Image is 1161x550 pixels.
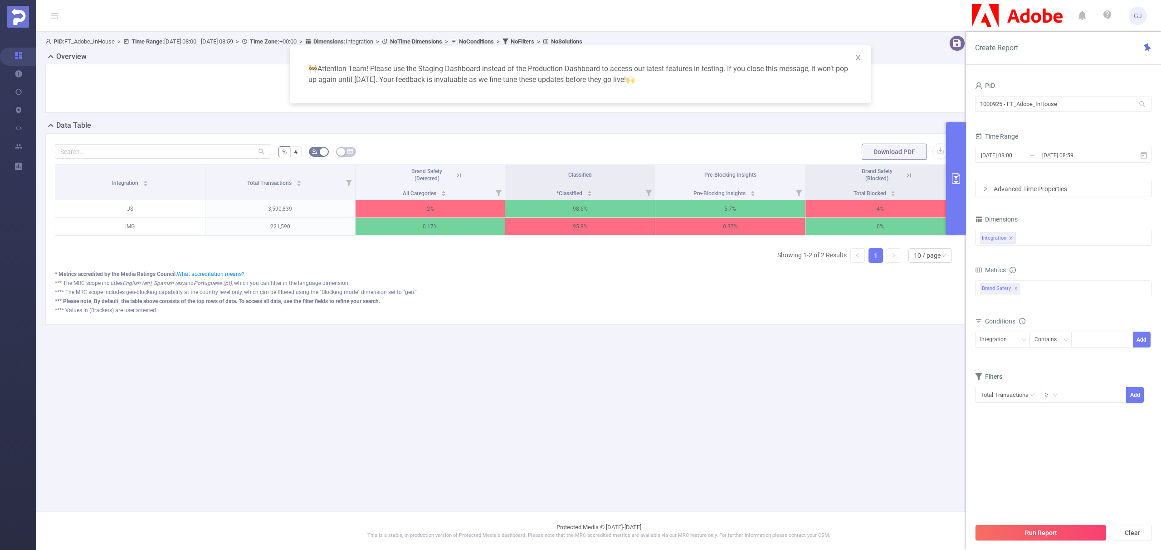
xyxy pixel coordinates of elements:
button: Add [1126,387,1144,403]
div: icon: rightAdvanced Time Properties [976,181,1151,197]
span: Filters [975,373,1002,380]
span: Conditions [985,318,1025,325]
div: Attention Team! Please use the Staging Dashboard instead of the Production Dashboard to access ou... [301,56,860,92]
button: Close [845,45,871,71]
i: icon: info-circle [1010,267,1016,273]
i: icon: close [1009,236,1013,241]
input: Start date [980,149,1054,161]
div: ≥ [1045,387,1054,402]
span: ✕ [1014,283,1018,294]
span: Create Report [975,43,1018,52]
i: icon: user [975,82,982,89]
span: warning [308,64,317,73]
span: highfive [626,75,635,84]
i: icon: down [1053,392,1058,399]
i: icon: info-circle [1019,318,1025,324]
input: End date [1041,149,1115,161]
i: icon: down [1063,337,1068,343]
div: Contains [1034,332,1063,347]
span: PID [975,82,995,89]
span: Time Range [975,133,1018,140]
i: icon: right [983,186,988,192]
span: Brand Safety [980,283,1020,294]
span: Metrics [975,266,1006,274]
span: Dimensions [975,216,1018,223]
i: icon: close [854,54,862,61]
button: Add [1133,332,1151,347]
li: Integration [980,232,1016,244]
button: Clear [1113,525,1152,541]
i: icon: down [1021,337,1027,343]
button: Run Report [975,525,1107,541]
div: Integration [982,232,1006,244]
div: Integration [980,332,1013,347]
